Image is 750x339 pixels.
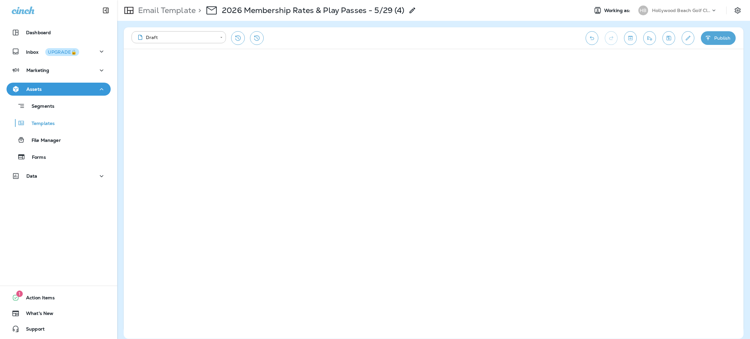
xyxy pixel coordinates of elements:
[25,103,54,110] p: Segments
[48,50,76,54] div: UPGRADE🔒
[701,31,736,45] button: Publish
[604,8,632,13] span: Working as:
[196,6,201,15] p: >
[20,326,45,334] span: Support
[25,121,55,127] p: Templates
[231,31,245,45] button: Restore from previous version
[7,45,111,58] button: InboxUPGRADE🔒
[732,5,743,16] button: Settings
[7,64,111,77] button: Marketing
[25,138,61,144] p: File Manager
[7,169,111,183] button: Data
[20,295,55,303] span: Action Items
[7,83,111,96] button: Assets
[624,31,637,45] button: Toggle preview
[586,31,598,45] button: Undo
[222,6,404,15] p: 2026 Membership Rates & Play Passes - 5/29 (4)
[26,48,79,55] p: Inbox
[7,307,111,320] button: What's New
[7,26,111,39] button: Dashboard
[7,291,111,304] button: 1Action Items
[7,99,111,113] button: Segments
[20,311,53,319] span: What's New
[16,291,23,297] span: 1
[135,6,196,15] p: Email Template
[7,116,111,130] button: Templates
[7,150,111,164] button: Forms
[652,8,711,13] p: Hollywood Beach Golf Club
[643,31,656,45] button: Send test email
[26,30,51,35] p: Dashboard
[26,68,49,73] p: Marketing
[682,31,694,45] button: Edit details
[638,6,648,15] div: HB
[250,31,264,45] button: View Changelog
[136,34,215,41] div: Draft
[7,322,111,335] button: Support
[26,173,37,179] p: Data
[662,31,675,45] button: Save
[45,48,79,56] button: UPGRADE🔒
[7,133,111,147] button: File Manager
[97,4,115,17] button: Collapse Sidebar
[26,87,42,92] p: Assets
[25,155,46,161] p: Forms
